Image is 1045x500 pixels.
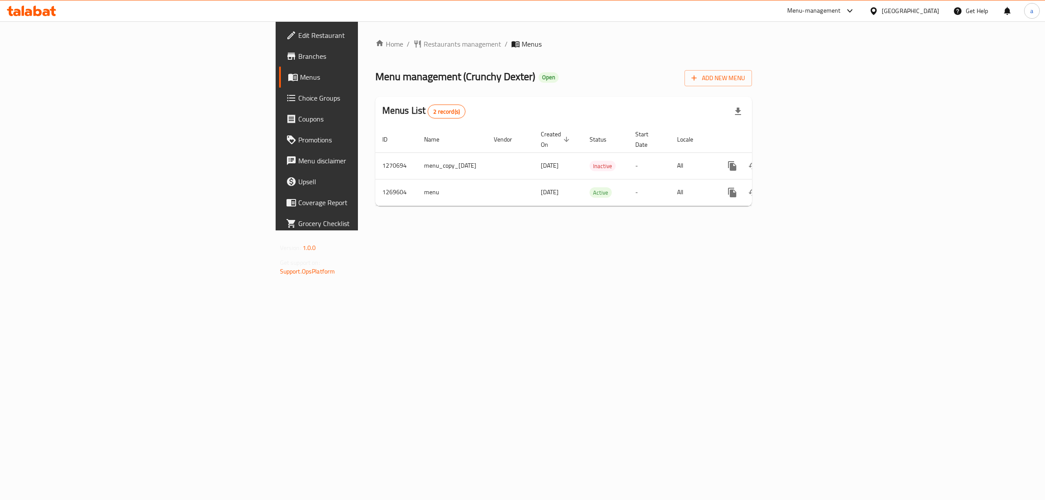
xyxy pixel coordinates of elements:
[628,179,670,206] td: -
[298,135,443,145] span: Promotions
[279,192,450,213] a: Coverage Report
[279,46,450,67] a: Branches
[298,51,443,61] span: Branches
[882,6,939,16] div: [GEOGRAPHIC_DATA]
[303,242,316,253] span: 1.0.0
[628,152,670,179] td: -
[413,39,501,49] a: Restaurants management
[743,155,764,176] button: Change Status
[417,179,487,206] td: menu
[541,129,572,150] span: Created On
[505,39,508,49] li: /
[590,161,616,171] span: Inactive
[691,73,745,84] span: Add New Menu
[279,213,450,234] a: Grocery Checklist
[743,182,764,203] button: Change Status
[684,70,752,86] button: Add New Menu
[417,152,487,179] td: menu_copy_[DATE]
[298,155,443,166] span: Menu disclaimer
[279,171,450,192] a: Upsell
[590,187,612,198] div: Active
[539,74,559,81] span: Open
[787,6,841,16] div: Menu-management
[375,39,752,49] nav: breadcrumb
[541,160,559,171] span: [DATE]
[722,182,743,203] button: more
[279,129,450,150] a: Promotions
[298,197,443,208] span: Coverage Report
[541,186,559,198] span: [DATE]
[715,126,812,153] th: Actions
[298,114,443,124] span: Coupons
[522,39,542,49] span: Menus
[494,134,523,145] span: Vendor
[279,67,450,88] a: Menus
[298,218,443,229] span: Grocery Checklist
[670,152,715,179] td: All
[279,150,450,171] a: Menu disclaimer
[279,108,450,129] a: Coupons
[722,155,743,176] button: more
[424,134,451,145] span: Name
[300,72,443,82] span: Menus
[590,188,612,198] span: Active
[677,134,705,145] span: Locale
[635,129,660,150] span: Start Date
[1030,6,1033,16] span: a
[280,242,301,253] span: Version:
[382,104,465,118] h2: Menus List
[298,30,443,41] span: Edit Restaurant
[280,257,320,268] span: Get support on:
[279,25,450,46] a: Edit Restaurant
[728,101,748,122] div: Export file
[375,67,535,86] span: Menu management ( Crunchy Dexter )
[539,72,559,83] div: Open
[298,93,443,103] span: Choice Groups
[280,266,335,277] a: Support.OpsPlatform
[428,108,465,116] span: 2 record(s)
[670,179,715,206] td: All
[428,105,465,118] div: Total records count
[298,176,443,187] span: Upsell
[375,126,812,206] table: enhanced table
[590,134,618,145] span: Status
[279,88,450,108] a: Choice Groups
[424,39,501,49] span: Restaurants management
[382,134,399,145] span: ID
